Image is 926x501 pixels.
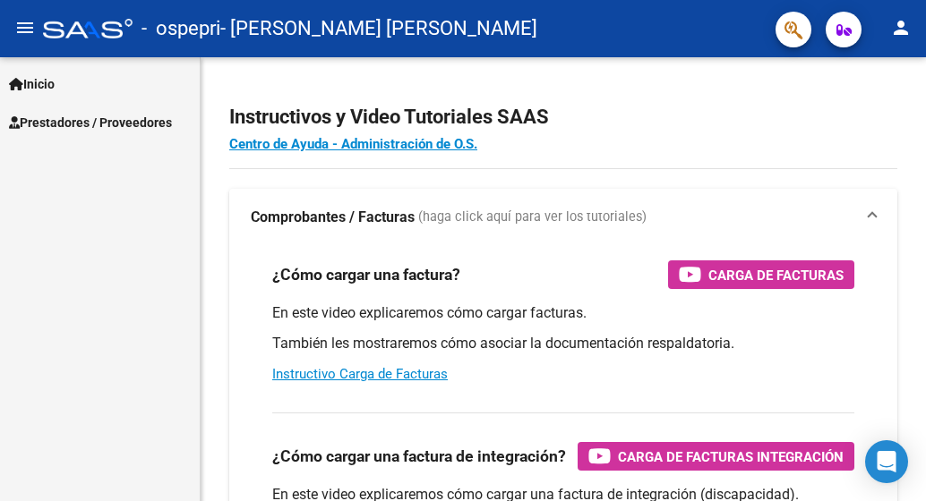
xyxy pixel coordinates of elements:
[272,303,854,323] p: En este video explicaremos cómo cargar facturas.
[272,262,460,287] h3: ¿Cómo cargar una factura?
[865,440,908,483] div: Open Intercom Messenger
[141,9,220,48] span: - ospepri
[251,208,415,227] strong: Comprobantes / Facturas
[578,442,854,471] button: Carga de Facturas Integración
[668,260,854,289] button: Carga de Facturas
[618,446,844,468] span: Carga de Facturas Integración
[229,100,897,134] h2: Instructivos y Video Tutoriales SAAS
[229,136,477,152] a: Centro de Ayuda - Administración de O.S.
[418,208,647,227] span: (haga click aquí para ver los tutoriales)
[708,264,844,286] span: Carga de Facturas
[14,17,36,38] mat-icon: menu
[272,444,566,469] h3: ¿Cómo cargar una factura de integración?
[890,17,912,38] mat-icon: person
[229,189,897,246] mat-expansion-panel-header: Comprobantes / Facturas (haga click aquí para ver los tutoriales)
[9,113,172,132] span: Prestadores / Proveedores
[220,9,537,48] span: - [PERSON_NAME] [PERSON_NAME]
[272,366,448,382] a: Instructivo Carga de Facturas
[272,334,854,353] p: También les mostraremos cómo asociar la documentación respaldatoria.
[9,74,55,94] span: Inicio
